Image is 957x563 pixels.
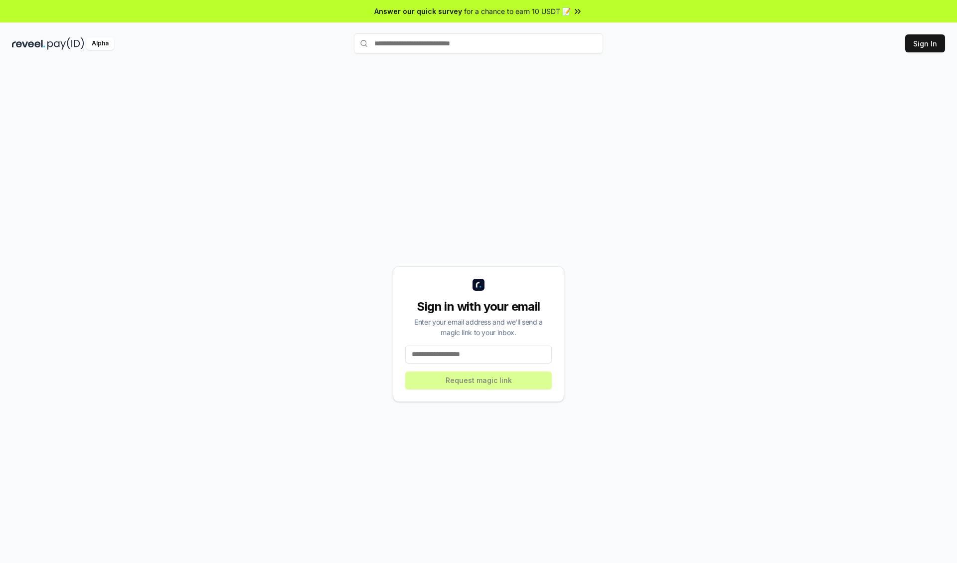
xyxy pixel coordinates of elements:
img: reveel_dark [12,37,45,50]
div: Alpha [86,37,114,50]
button: Sign In [905,34,945,52]
img: pay_id [47,37,84,50]
div: Sign in with your email [405,299,552,315]
img: logo_small [473,279,484,291]
div: Enter your email address and we’ll send a magic link to your inbox. [405,317,552,338]
span: Answer our quick survey [374,6,462,16]
span: for a chance to earn 10 USDT 📝 [464,6,571,16]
